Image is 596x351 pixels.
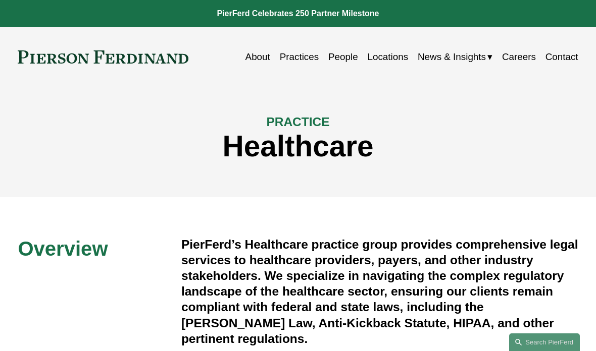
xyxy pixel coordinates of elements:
[502,47,536,67] a: Careers
[509,333,580,351] a: Search this site
[418,48,486,66] span: News & Insights
[418,47,492,67] a: folder dropdown
[18,238,108,260] span: Overview
[368,47,409,67] a: Locations
[280,47,319,67] a: Practices
[245,47,270,67] a: About
[545,47,578,67] a: Contact
[266,115,329,129] span: PRACTICE
[181,237,578,346] h4: PierFerd’s Healthcare practice group provides comprehensive legal services to healthcare provider...
[18,130,578,163] h1: Healthcare
[328,47,358,67] a: People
